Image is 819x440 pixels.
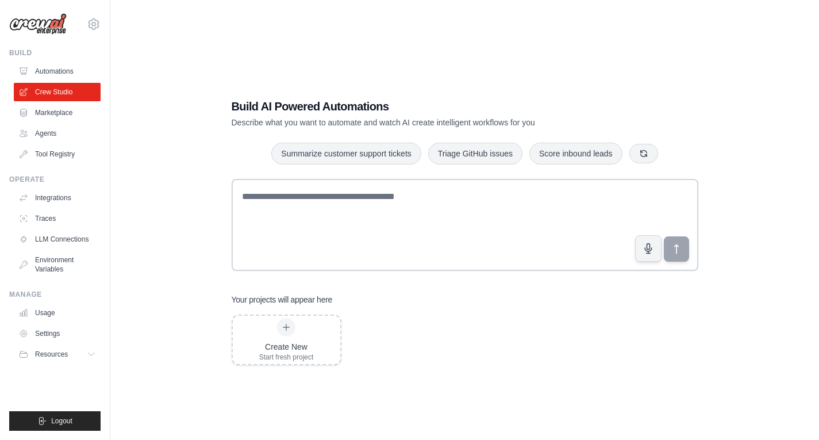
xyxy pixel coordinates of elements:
[35,350,68,359] span: Resources
[635,235,662,262] button: Click to speak your automation idea
[51,416,72,426] span: Logout
[14,62,101,81] a: Automations
[629,144,658,163] button: Get new suggestions
[271,143,421,164] button: Summarize customer support tickets
[14,145,101,163] a: Tool Registry
[14,83,101,101] a: Crew Studio
[14,209,101,228] a: Traces
[762,385,819,440] iframe: Chat Widget
[259,341,314,353] div: Create New
[232,98,618,114] h1: Build AI Powered Automations
[232,117,618,128] p: Describe what you want to automate and watch AI create intelligent workflows for you
[14,124,101,143] a: Agents
[259,353,314,362] div: Start fresh project
[9,175,101,184] div: Operate
[9,290,101,299] div: Manage
[14,230,101,248] a: LLM Connections
[232,294,333,305] h3: Your projects will appear here
[14,251,101,278] a: Environment Variables
[14,104,101,122] a: Marketplace
[14,189,101,207] a: Integrations
[14,345,101,364] button: Resources
[14,324,101,343] a: Settings
[428,143,522,164] button: Triage GitHub issues
[9,13,67,35] img: Logo
[9,48,101,58] div: Build
[9,411,101,431] button: Logout
[529,143,622,164] button: Score inbound leads
[14,304,101,322] a: Usage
